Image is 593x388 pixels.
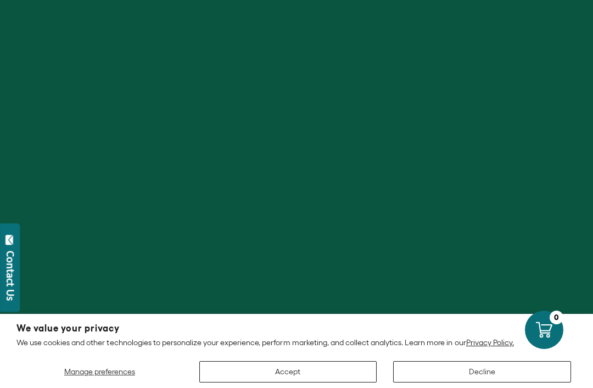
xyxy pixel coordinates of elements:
[466,338,514,347] a: Privacy Policy.
[16,324,577,333] h2: We value your privacy
[16,361,183,383] button: Manage preferences
[16,338,577,347] p: We use cookies and other technologies to personalize your experience, perform marketing, and coll...
[393,361,571,383] button: Decline
[550,311,563,324] div: 0
[5,251,16,301] div: Contact Us
[64,367,135,376] span: Manage preferences
[199,361,377,383] button: Accept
